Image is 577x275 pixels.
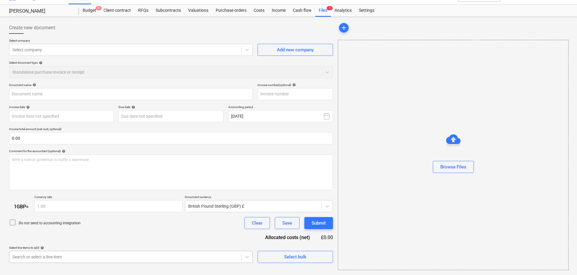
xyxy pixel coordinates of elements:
[130,105,135,109] span: help
[96,6,102,10] span: 9+
[277,46,314,54] div: Add new company
[433,161,474,173] button: Browse Files
[338,40,569,270] div: Browse Files
[100,5,135,17] a: Client contract
[9,132,333,144] input: Invoice total amount (net cost, optional)
[9,110,114,122] input: Invoice date not specified
[9,204,34,209] div: 1 GBP =
[315,5,331,17] div: Files
[304,217,333,229] button: Submit
[275,217,300,229] button: Save
[9,24,55,31] span: Create new document
[79,5,100,17] div: Budget
[315,5,331,17] a: Files1
[9,8,72,14] div: [PERSON_NAME]
[9,83,253,87] div: Document name
[19,221,81,226] p: Do not send to accounting integration
[228,105,333,110] p: Accounting period
[282,219,292,227] div: Save
[440,163,466,171] div: Browse Files
[185,195,333,200] p: Document currency
[327,6,333,10] span: 1
[547,246,577,275] iframe: Chat Widget
[119,110,223,122] input: Due date not specified
[228,110,333,122] button: [DATE]
[9,88,253,100] input: Document name
[258,88,333,100] input: Invoice number
[284,253,306,261] div: Select bulk
[291,83,296,87] span: help
[268,5,289,17] a: Income
[9,39,253,44] p: Select company
[258,83,333,87] div: Invoice number (optional)
[289,5,315,17] a: Cash flow
[152,5,185,17] a: Subcontracts
[34,195,182,200] p: Currency rate
[9,246,253,250] div: Select line-items to add
[135,5,152,17] a: RFQs
[119,105,223,109] div: Due date
[258,44,333,56] button: Add new company
[320,234,333,241] div: £0.00
[244,217,270,229] button: Clear
[340,24,347,31] span: add
[355,5,378,17] a: Settings
[9,127,333,132] p: Invoice total amount (net cost, optional)
[25,105,30,109] span: help
[258,251,333,263] button: Select bulk
[9,105,114,109] div: Invoice date
[255,234,320,241] div: Allocated costs (net)
[9,61,333,65] div: Select document type
[331,5,355,17] a: Analytics
[212,5,250,17] a: Purchase orders
[252,219,262,227] div: Clear
[39,246,44,250] span: help
[312,219,326,227] div: Submit
[9,149,333,153] div: Comment for the accountant (optional)
[185,5,212,17] a: Valuations
[38,61,43,65] span: help
[61,149,65,153] span: help
[79,5,100,17] a: Budget9+
[31,83,36,87] span: help
[250,5,268,17] a: Costs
